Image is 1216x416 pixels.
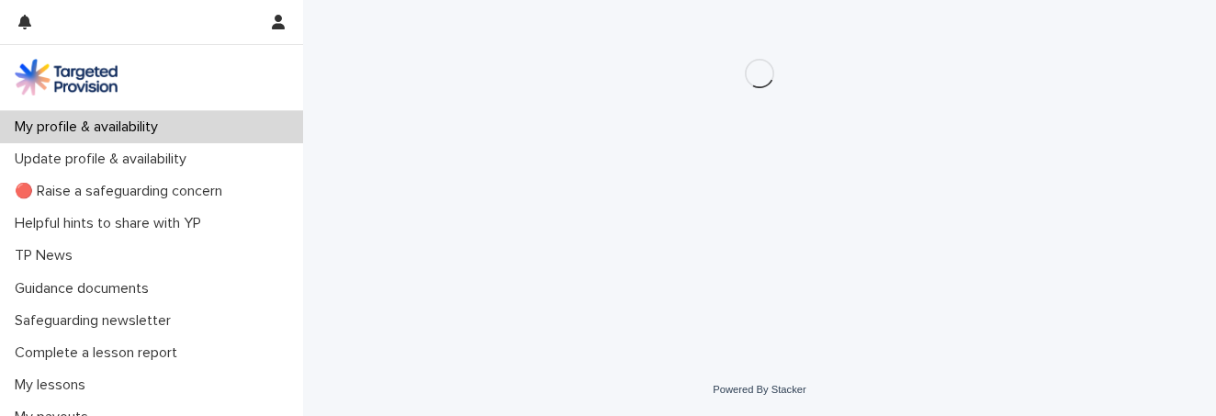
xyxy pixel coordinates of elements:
[7,344,192,362] p: Complete a lesson report
[7,377,100,394] p: My lessons
[7,280,163,298] p: Guidance documents
[7,151,201,168] p: Update profile & availability
[7,215,216,232] p: Helpful hints to share with YP
[7,183,237,200] p: 🔴 Raise a safeguarding concern
[7,312,186,330] p: Safeguarding newsletter
[7,118,173,136] p: My profile & availability
[15,59,118,96] img: M5nRWzHhSzIhMunXDL62
[713,384,805,395] a: Powered By Stacker
[7,247,87,264] p: TP News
